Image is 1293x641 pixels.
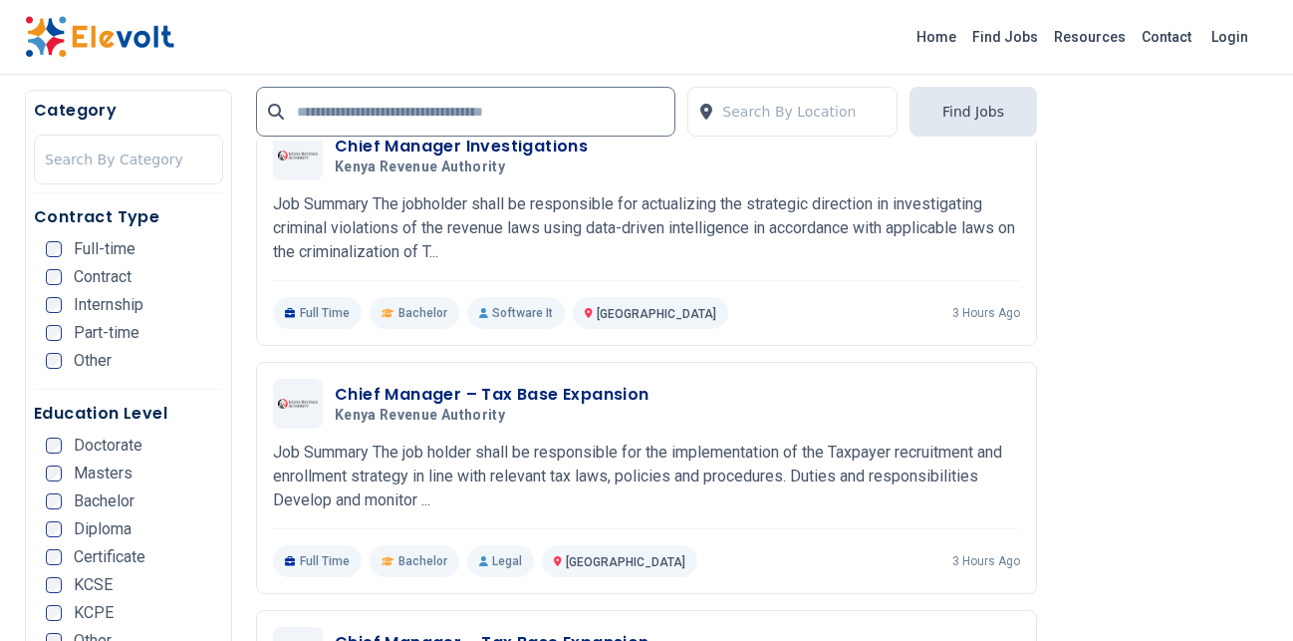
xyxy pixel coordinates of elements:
p: 3 hours ago [952,553,1020,569]
a: Resources [1046,21,1134,53]
p: Job Summary The job holder shall be responsible for the implementation of the Taxpayer recruitmen... [273,441,1020,512]
span: Doctorate [74,438,142,454]
span: Internship [74,297,143,313]
input: Full-time [46,241,62,257]
span: [GEOGRAPHIC_DATA] [597,307,716,321]
span: [GEOGRAPHIC_DATA] [566,555,685,569]
input: KCSE [46,577,62,593]
span: Certificate [74,549,145,565]
span: Kenya Revenue Authority [335,159,505,176]
p: Full Time [273,297,362,329]
h5: Contract Type [34,205,223,229]
input: Bachelor [46,493,62,509]
p: Job Summary The jobholder shall be responsible for actualizing the strategic direction in investi... [273,192,1020,264]
input: Doctorate [46,438,62,454]
input: Diploma [46,521,62,537]
span: Contract [74,269,131,285]
img: Kenya Revenue Authority [278,151,318,160]
a: Login [1199,17,1260,57]
h5: Category [34,99,223,123]
a: Home [908,21,964,53]
input: Masters [46,466,62,481]
p: Full Time [273,545,362,577]
h5: Education Level [34,402,223,426]
h3: Chief Manager – Tax Base Expansion [335,383,649,407]
span: KCSE [74,577,113,593]
img: Elevolt [25,16,174,58]
span: KCPE [74,605,114,621]
span: Bachelor [74,493,134,509]
a: Find Jobs [964,21,1046,53]
span: Bachelor [398,553,447,569]
img: Kenya Revenue Authority [278,399,318,409]
input: Certificate [46,549,62,565]
span: Bachelor [398,305,447,321]
a: Contact [1134,21,1199,53]
input: Part-time [46,325,62,341]
input: Internship [46,297,62,313]
span: Other [74,353,112,369]
p: Software It [467,297,565,329]
a: Kenya Revenue AuthorityChief Manager – Tax Base ExpansionKenya Revenue AuthorityJob Summary The j... [273,379,1020,577]
input: Contract [46,269,62,285]
p: 3 hours ago [952,305,1020,321]
span: Part-time [74,325,139,341]
button: Find Jobs [909,87,1037,137]
h3: Chief Manager Investigations [335,135,588,159]
a: Kenya Revenue AuthorityChief Manager InvestigationsKenya Revenue AuthorityJob Summary The jobhold... [273,131,1020,329]
span: Diploma [74,521,131,537]
span: Full-time [74,241,135,257]
input: Other [46,353,62,369]
span: Kenya Revenue Authority [335,407,505,425]
span: Masters [74,466,132,481]
input: KCPE [46,605,62,621]
p: Legal [467,545,534,577]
